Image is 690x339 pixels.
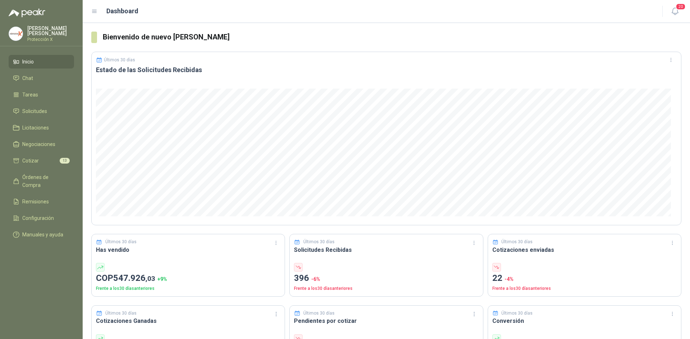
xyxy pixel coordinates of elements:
[9,137,74,151] a: Negociaciones
[22,140,55,148] span: Negociaciones
[9,211,74,225] a: Configuración
[9,27,23,41] img: Company Logo
[492,272,677,285] p: 22
[501,310,533,317] p: Últimos 30 días
[492,285,677,292] p: Frente a los 30 días anteriores
[22,91,38,99] span: Tareas
[9,104,74,118] a: Solicitudes
[303,310,335,317] p: Últimos 30 días
[9,154,74,168] a: Cotizar13
[96,316,280,325] h3: Cotizaciones Ganadas
[22,157,39,165] span: Cotizar
[294,245,478,254] h3: Solicitudes Recibidas
[157,276,167,282] span: + 9 %
[303,239,335,245] p: Últimos 30 días
[311,276,320,282] span: -6 %
[9,71,74,85] a: Chat
[22,198,49,206] span: Remisiones
[96,245,280,254] h3: Has vendido
[96,285,280,292] p: Frente a los 30 días anteriores
[105,310,137,317] p: Últimos 30 días
[96,272,280,285] p: COP
[106,6,138,16] h1: Dashboard
[22,124,49,132] span: Licitaciones
[668,5,681,18] button: 20
[146,274,155,283] span: ,03
[22,214,54,222] span: Configuración
[9,121,74,135] a: Licitaciones
[9,170,74,192] a: Órdenes de Compra
[22,231,63,239] span: Manuales y ayuda
[27,26,74,36] p: [PERSON_NAME] [PERSON_NAME]
[676,3,686,10] span: 20
[294,272,478,285] p: 396
[22,58,34,66] span: Inicio
[492,316,677,325] h3: Conversión
[9,195,74,208] a: Remisiones
[27,37,74,42] p: Protección X
[22,74,33,82] span: Chat
[294,285,478,292] p: Frente a los 30 días anteriores
[501,239,533,245] p: Últimos 30 días
[505,276,514,282] span: -4 %
[103,32,681,43] h3: Bienvenido de nuevo [PERSON_NAME]
[294,316,478,325] h3: Pendientes por cotizar
[22,107,47,115] span: Solicitudes
[9,228,74,241] a: Manuales y ayuda
[60,158,70,164] span: 13
[492,245,677,254] h3: Cotizaciones enviadas
[96,66,677,74] h3: Estado de las Solicitudes Recibidas
[9,55,74,69] a: Inicio
[9,9,45,17] img: Logo peakr
[104,57,135,62] p: Últimos 30 días
[9,88,74,102] a: Tareas
[22,173,67,189] span: Órdenes de Compra
[105,239,137,245] p: Últimos 30 días
[113,273,155,283] span: 547.926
